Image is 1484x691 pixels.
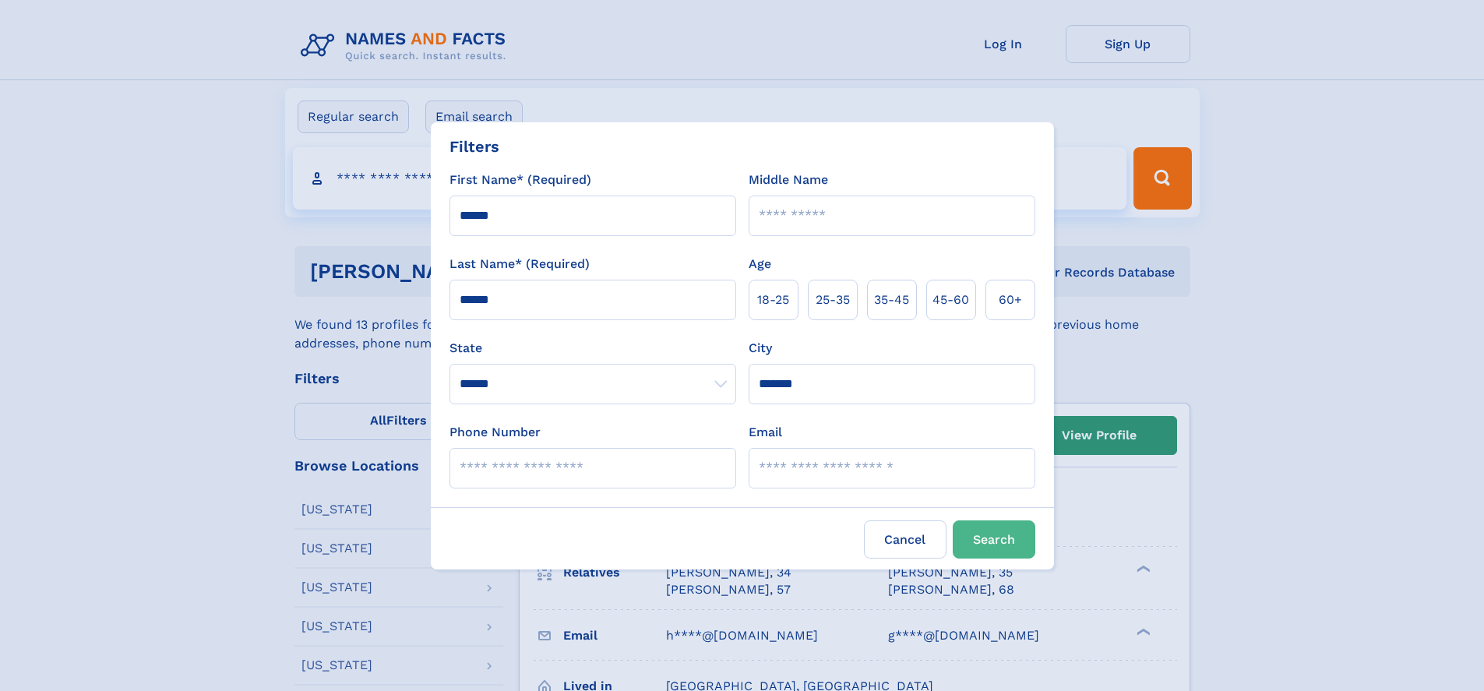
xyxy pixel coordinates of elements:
[749,171,828,189] label: Middle Name
[953,520,1035,559] button: Search
[874,291,909,309] span: 35‑45
[449,171,591,189] label: First Name* (Required)
[757,291,789,309] span: 18‑25
[449,423,541,442] label: Phone Number
[749,339,772,358] label: City
[864,520,946,559] label: Cancel
[449,339,736,358] label: State
[816,291,850,309] span: 25‑35
[449,255,590,273] label: Last Name* (Required)
[932,291,969,309] span: 45‑60
[749,255,771,273] label: Age
[749,423,782,442] label: Email
[449,135,499,158] div: Filters
[999,291,1022,309] span: 60+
